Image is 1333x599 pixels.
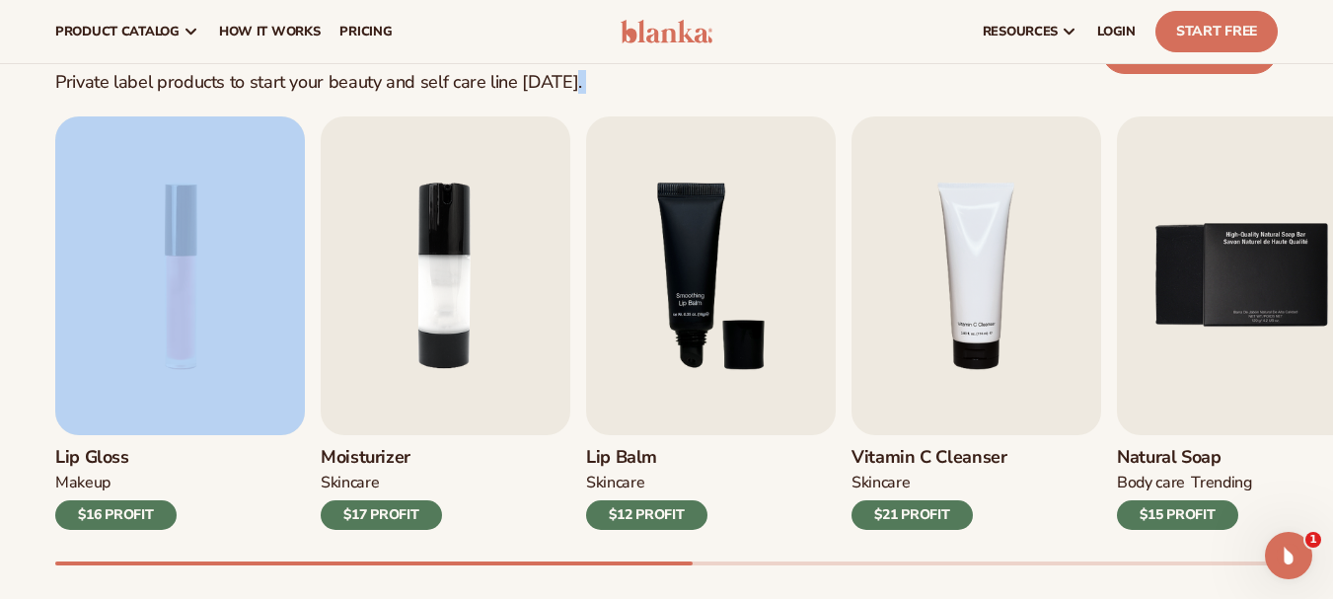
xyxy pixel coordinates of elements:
[55,72,582,94] div: Private label products to start your beauty and self care line [DATE].
[852,116,1101,530] a: 4 / 9
[321,500,442,530] div: $17 PROFIT
[55,24,180,39] span: product catalog
[586,447,707,469] h3: Lip Balm
[1117,447,1252,469] h3: Natural Soap
[1097,24,1136,39] span: LOGIN
[321,473,379,493] div: SKINCARE
[339,24,392,39] span: pricing
[1117,500,1238,530] div: $15 PROFIT
[852,447,1007,469] h3: Vitamin C Cleanser
[621,20,713,43] img: logo
[983,24,1058,39] span: resources
[55,473,111,493] div: MAKEUP
[55,116,305,530] a: 1 / 9
[219,24,321,39] span: How It Works
[1191,473,1251,493] div: TRENDING
[586,473,644,493] div: SKINCARE
[55,500,177,530] div: $16 PROFIT
[1305,532,1321,548] span: 1
[1117,473,1185,493] div: BODY Care
[1155,11,1278,52] a: Start Free
[321,447,442,469] h3: Moisturizer
[1265,532,1312,579] iframe: Intercom live chat
[586,116,836,530] a: 3 / 9
[852,500,973,530] div: $21 PROFIT
[852,473,910,493] div: Skincare
[55,447,177,469] h3: Lip Gloss
[321,116,570,530] a: 2 / 9
[586,500,707,530] div: $12 PROFIT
